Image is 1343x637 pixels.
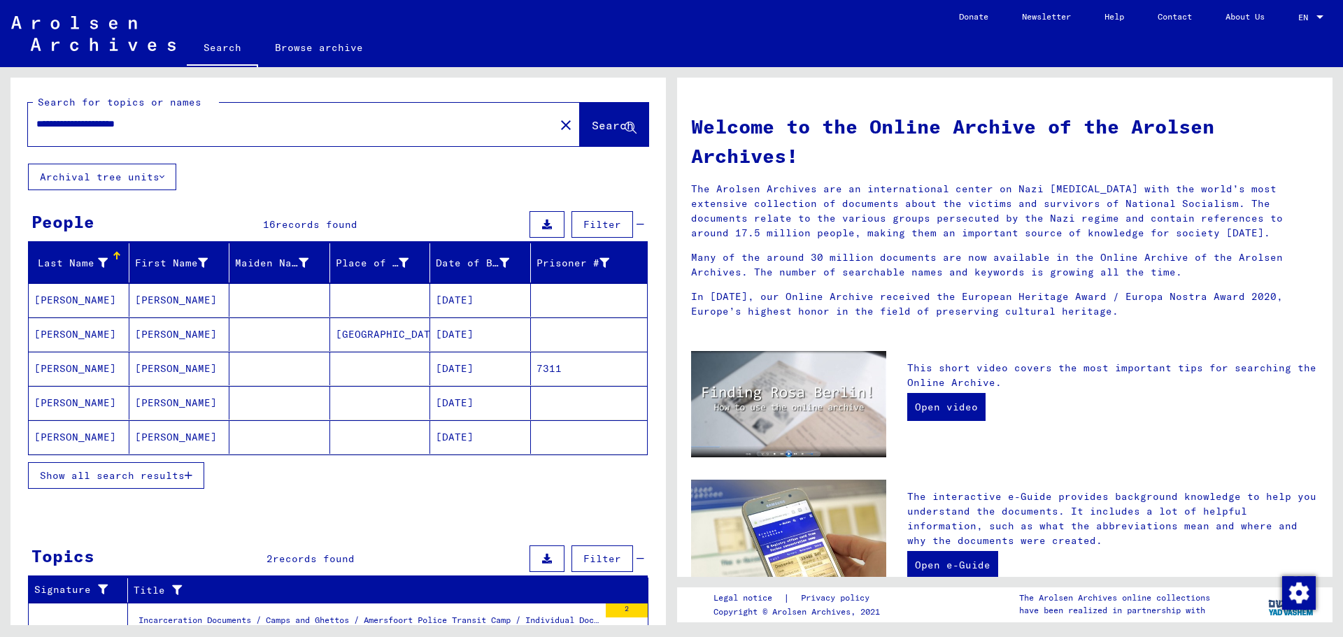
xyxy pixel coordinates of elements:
[134,579,631,601] div: Title
[135,252,229,274] div: First Name
[129,386,230,420] mat-cell: [PERSON_NAME]
[129,420,230,454] mat-cell: [PERSON_NAME]
[11,16,176,51] img: Arolsen_neg.svg
[790,591,886,606] a: Privacy policy
[258,31,380,64] a: Browse archive
[187,31,258,67] a: Search
[29,352,129,385] mat-cell: [PERSON_NAME]
[552,110,580,138] button: Clear
[29,243,129,282] mat-header-cell: Last Name
[336,252,430,274] div: Place of Birth
[436,256,509,271] div: Date of Birth
[31,543,94,568] div: Topics
[330,243,431,282] mat-header-cell: Place of Birth
[907,489,1319,548] p: The interactive e-Guide provides background knowledge to help you understand the documents. It in...
[276,218,357,231] span: records found
[557,117,574,134] mat-icon: close
[691,112,1319,171] h1: Welcome to the Online Archive of the Arolsen Archives!
[31,209,94,234] div: People
[129,243,230,282] mat-header-cell: First Name
[580,103,648,146] button: Search
[1282,576,1316,610] img: Change consent
[235,256,308,271] div: Maiden Name
[436,252,530,274] div: Date of Birth
[606,603,648,617] div: 2
[34,582,110,597] div: Signature
[531,243,648,282] mat-header-cell: Prisoner #
[691,289,1319,319] p: In [DATE], our Online Archive received the European Heritage Award / Europa Nostra Award 2020, Eu...
[29,283,129,317] mat-cell: [PERSON_NAME]
[29,317,129,351] mat-cell: [PERSON_NAME]
[430,317,531,351] mat-cell: [DATE]
[430,386,531,420] mat-cell: [DATE]
[571,211,633,238] button: Filter
[267,552,273,565] span: 2
[28,164,176,190] button: Archival tree units
[907,361,1319,390] p: This short video covers the most important tips for searching the Online Archive.
[430,420,531,454] mat-cell: [DATE]
[691,480,886,610] img: eguide.jpg
[430,352,531,385] mat-cell: [DATE]
[129,283,230,317] mat-cell: [PERSON_NAME]
[138,614,599,634] div: Incarceration Documents / Camps and Ghettos / Amersfoort Police Transit Camp / Individual Documen...
[713,591,886,606] div: |
[28,462,204,489] button: Show all search results
[1019,604,1210,617] p: have been realized in partnership with
[135,256,208,271] div: First Name
[592,118,634,132] span: Search
[430,283,531,317] mat-cell: [DATE]
[34,256,108,271] div: Last Name
[691,250,1319,280] p: Many of the around 30 million documents are now available in the Online Archive of the Arolsen Ar...
[583,218,621,231] span: Filter
[907,393,986,421] a: Open video
[330,317,431,351] mat-cell: [GEOGRAPHIC_DATA]
[1019,592,1210,604] p: The Arolsen Archives online collections
[713,606,886,618] p: Copyright © Arolsen Archives, 2021
[263,218,276,231] span: 16
[38,96,201,108] mat-label: Search for topics or names
[691,351,886,457] img: video.jpg
[583,552,621,565] span: Filter
[29,420,129,454] mat-cell: [PERSON_NAME]
[531,352,648,385] mat-cell: 7311
[336,256,409,271] div: Place of Birth
[907,551,998,579] a: Open e-Guide
[1265,587,1318,622] img: yv_logo.png
[1298,13,1314,22] span: EN
[537,256,610,271] div: Prisoner #
[134,583,613,598] div: Title
[430,243,531,282] mat-header-cell: Date of Birth
[713,591,783,606] a: Legal notice
[229,243,330,282] mat-header-cell: Maiden Name
[691,182,1319,241] p: The Arolsen Archives are an international center on Nazi [MEDICAL_DATA] with the world’s most ext...
[235,252,329,274] div: Maiden Name
[34,579,127,601] div: Signature
[29,386,129,420] mat-cell: [PERSON_NAME]
[273,552,355,565] span: records found
[537,252,631,274] div: Prisoner #
[571,545,633,572] button: Filter
[129,317,230,351] mat-cell: [PERSON_NAME]
[40,469,185,482] span: Show all search results
[34,252,129,274] div: Last Name
[129,352,230,385] mat-cell: [PERSON_NAME]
